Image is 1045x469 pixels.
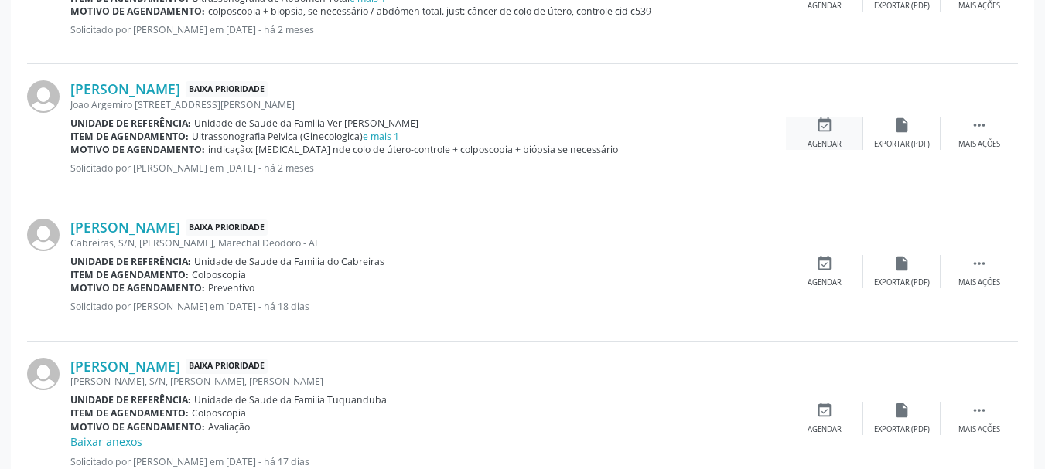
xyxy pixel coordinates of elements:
[70,281,205,294] b: Motivo de agendamento:
[808,1,842,12] div: Agendar
[893,255,910,272] i: insert_drive_file
[27,358,60,390] img: img
[958,1,1000,12] div: Mais ações
[192,406,246,420] span: Colposcopia
[363,130,399,143] a: e mais 1
[893,117,910,134] i: insert_drive_file
[70,130,189,143] b: Item de agendamento:
[958,424,1000,435] div: Mais ações
[192,130,399,143] span: Ultrassonografia Pelvica (Ginecologica)
[70,406,189,420] b: Item de agendamento:
[208,143,618,156] span: indicação: [MEDICAL_DATA] nde colo de útero-controle + colposcopia + biópsia se necessário
[70,358,180,375] a: [PERSON_NAME]
[70,117,191,130] b: Unidade de referência:
[816,255,833,272] i: event_available
[971,255,988,272] i: 
[816,117,833,134] i: event_available
[194,393,387,406] span: Unidade de Saude da Familia Tuquanduba
[194,117,418,130] span: Unidade de Saude da Familia Ver [PERSON_NAME]
[70,23,786,36] p: Solicitado por [PERSON_NAME] em [DATE] - há 2 meses
[27,80,60,113] img: img
[70,434,142,449] a: Baixar anexos
[186,359,268,375] span: Baixa Prioridade
[70,420,205,433] b: Motivo de agendamento:
[70,98,786,111] div: Joao Argemiro [STREET_ADDRESS][PERSON_NAME]
[186,219,268,236] span: Baixa Prioridade
[971,402,988,419] i: 
[70,219,180,236] a: [PERSON_NAME]
[816,402,833,419] i: event_available
[808,277,842,288] div: Agendar
[70,375,786,388] div: [PERSON_NAME], S/N, [PERSON_NAME], [PERSON_NAME]
[194,255,384,268] span: Unidade de Saude da Familia do Cabreiras
[208,281,254,294] span: Preventivo
[70,255,191,268] b: Unidade de referência:
[70,5,205,18] b: Motivo de agendamento:
[70,455,786,468] p: Solicitado por [PERSON_NAME] em [DATE] - há 17 dias
[808,424,842,435] div: Agendar
[192,268,246,281] span: Colposcopia
[70,80,180,97] a: [PERSON_NAME]
[958,277,1000,288] div: Mais ações
[70,268,189,281] b: Item de agendamento:
[874,277,930,288] div: Exportar (PDF)
[874,1,930,12] div: Exportar (PDF)
[958,139,1000,150] div: Mais ações
[186,81,268,97] span: Baixa Prioridade
[208,5,651,18] span: colposcopia + biopsia, se necessário / abdômen total. just: câncer de colo de útero, controle cid...
[70,161,786,175] p: Solicitado por [PERSON_NAME] em [DATE] - há 2 meses
[70,143,205,156] b: Motivo de agendamento:
[874,424,930,435] div: Exportar (PDF)
[971,117,988,134] i: 
[27,219,60,251] img: img
[874,139,930,150] div: Exportar (PDF)
[70,393,191,406] b: Unidade de referência:
[70,300,786,313] p: Solicitado por [PERSON_NAME] em [DATE] - há 18 dias
[808,139,842,150] div: Agendar
[208,420,250,433] span: Avaliação
[70,236,786,250] div: Cabreiras, S/N, [PERSON_NAME], Marechal Deodoro - AL
[893,402,910,419] i: insert_drive_file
